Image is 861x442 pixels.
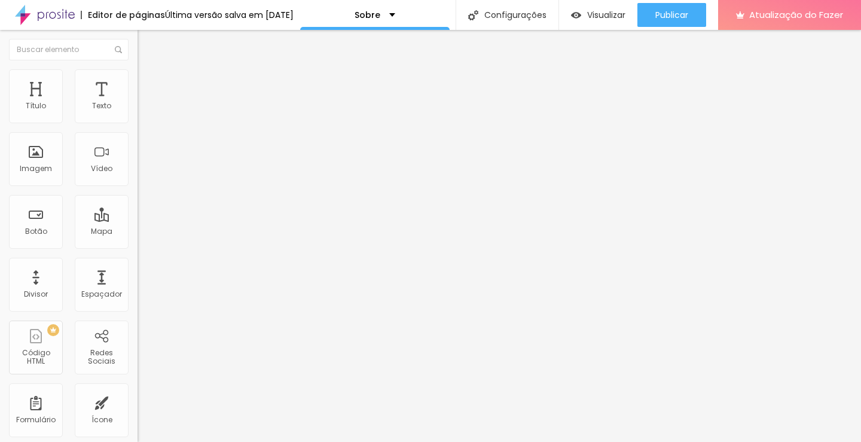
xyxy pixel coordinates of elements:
font: Atualização do Fazer [749,8,843,21]
font: Texto [92,100,111,111]
img: Ícone [468,10,478,20]
font: Última versão salva em [DATE] [165,9,294,21]
font: Vídeo [91,163,112,173]
button: Publicar [637,3,706,27]
font: Configurações [484,9,546,21]
font: Título [26,100,46,111]
font: Ícone [91,414,112,425]
font: Botão [25,226,47,236]
button: Visualizar [559,3,637,27]
iframe: Editor [138,30,861,442]
font: Publicar [655,9,688,21]
font: Sobre [355,9,380,21]
font: Editor de páginas [88,9,165,21]
font: Visualizar [587,9,625,21]
img: Ícone [115,46,122,53]
font: Espaçador [81,289,122,299]
font: Divisor [24,289,48,299]
font: Redes Sociais [88,347,115,366]
input: Buscar elemento [9,39,129,60]
font: Mapa [91,226,112,236]
font: Formulário [16,414,56,425]
font: Código HTML [22,347,50,366]
font: Imagem [20,163,52,173]
img: view-1.svg [571,10,581,20]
